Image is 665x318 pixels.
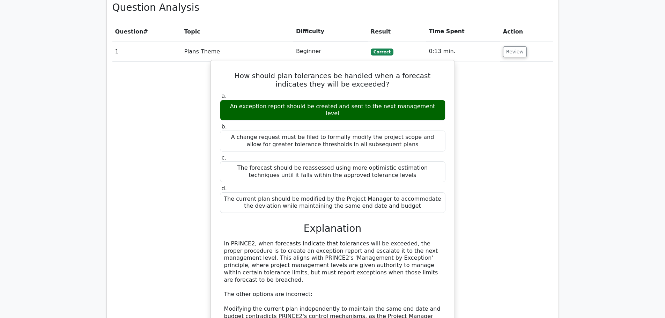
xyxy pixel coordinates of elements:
[112,22,182,42] th: #
[112,2,553,14] h3: Question Analysis
[181,42,293,61] td: Plans Theme
[224,223,441,235] h3: Explanation
[426,42,500,61] td: 0:13 min.
[500,22,553,42] th: Action
[368,22,426,42] th: Result
[220,131,445,151] div: A change request must be filed to formally modify the project scope and allow for greater toleran...
[219,72,446,88] h5: How should plan tolerances be handled when a forecast indicates they will be exceeded?
[220,192,445,213] div: The current plan should be modified by the Project Manager to accommodate the deviation while mai...
[222,123,227,130] span: b.
[222,185,227,192] span: d.
[293,42,368,61] td: Beginner
[112,42,182,61] td: 1
[222,93,227,99] span: a.
[426,22,500,42] th: Time Spent
[115,28,143,35] span: Question
[181,22,293,42] th: Topic
[222,154,227,161] span: c.
[220,161,445,182] div: The forecast should be reassessed using more optimistic estimation techniques until it falls with...
[503,46,527,57] button: Review
[371,49,393,56] span: Correct
[293,22,368,42] th: Difficulty
[220,100,445,121] div: An exception report should be created and sent to the next management level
